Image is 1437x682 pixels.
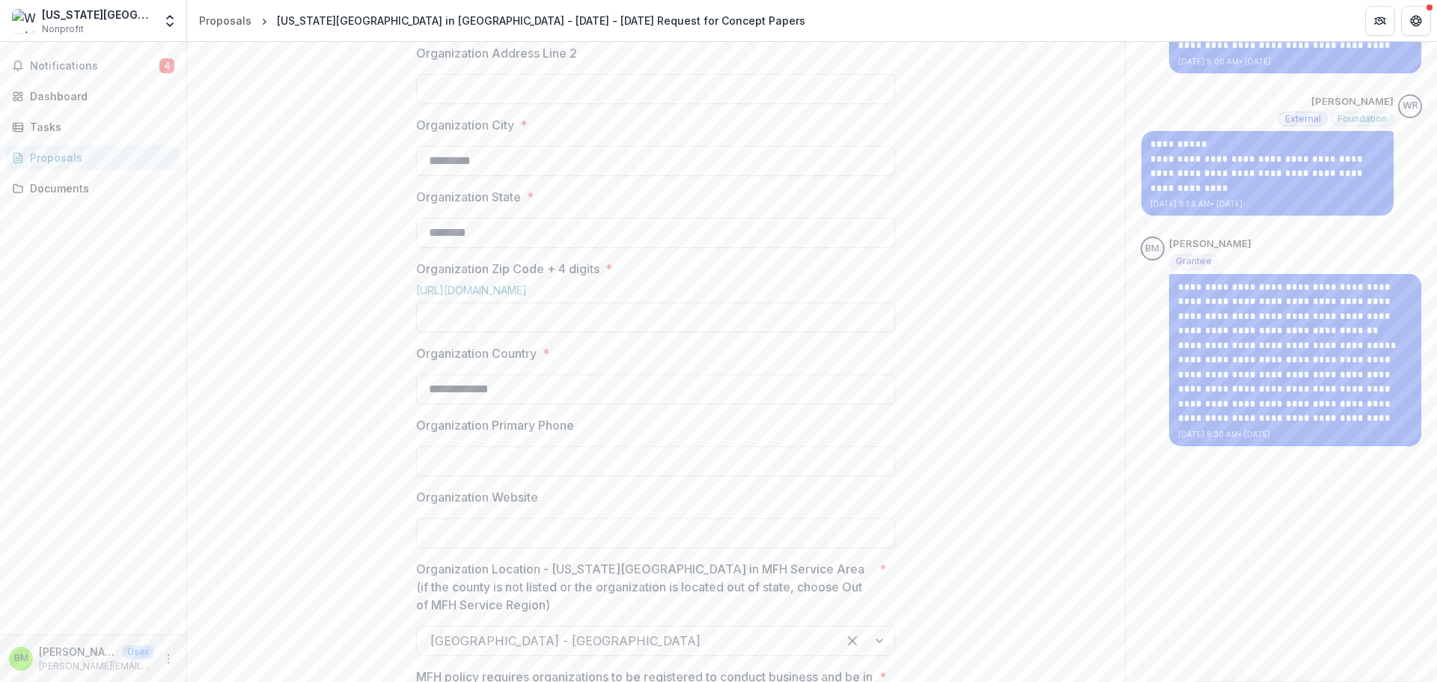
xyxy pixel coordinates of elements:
[159,6,180,36] button: Open entity switcher
[30,88,168,104] div: Dashboard
[12,9,36,33] img: Washington University in St. Louis
[30,150,168,165] div: Proposals
[30,180,168,196] div: Documents
[1178,56,1412,67] p: [DATE] 9:00 AM • [DATE]
[6,176,180,201] a: Documents
[416,284,527,296] a: [URL][DOMAIN_NAME]
[416,488,538,506] p: Organization Website
[416,560,873,614] p: Organization Location - [US_STATE][GEOGRAPHIC_DATA] in MFH Service Area (if the county is not lis...
[39,660,153,673] p: [PERSON_NAME][EMAIL_ADDRESS][DOMAIN_NAME]
[416,44,577,62] p: Organization Address Line 2
[14,654,28,663] div: Bailey Martin-Giacalone
[416,416,574,434] p: Organization Primary Phone
[1365,6,1395,36] button: Partners
[277,13,805,28] div: [US_STATE][GEOGRAPHIC_DATA] in [GEOGRAPHIC_DATA] - [DATE] - [DATE] Request for Concept Papers
[1169,237,1251,252] p: [PERSON_NAME]
[199,13,251,28] div: Proposals
[6,115,180,139] a: Tasks
[840,629,864,653] div: Clear selected options
[42,7,153,22] div: [US_STATE][GEOGRAPHIC_DATA] in [GEOGRAPHIC_DATA][PERSON_NAME]
[30,119,168,135] div: Tasks
[193,10,811,31] nav: breadcrumb
[1311,94,1394,109] p: [PERSON_NAME]
[6,84,180,109] a: Dashboard
[416,188,521,206] p: Organization State
[1150,198,1385,210] p: [DATE] 8:58 AM • [DATE]
[30,60,159,73] span: Notifications
[1176,256,1212,267] span: Grantee
[1178,429,1412,440] p: [DATE] 8:30 AM • [DATE]
[159,58,174,73] span: 4
[39,644,117,660] p: [PERSON_NAME]
[416,116,514,134] p: Organization City
[1401,6,1431,36] button: Get Help
[123,645,153,659] p: User
[6,145,180,170] a: Proposals
[193,10,257,31] a: Proposals
[1337,114,1387,124] span: Foundation
[6,54,180,78] button: Notifications4
[42,22,84,36] span: Nonprofit
[1403,101,1418,111] div: Wendy Rohrbach
[416,260,599,278] p: Organization Zip Code + 4 digits
[416,344,537,362] p: Organization Country
[159,650,177,668] button: More
[1285,114,1321,124] span: External
[1145,244,1159,254] div: Bailey Martin-Giacalone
